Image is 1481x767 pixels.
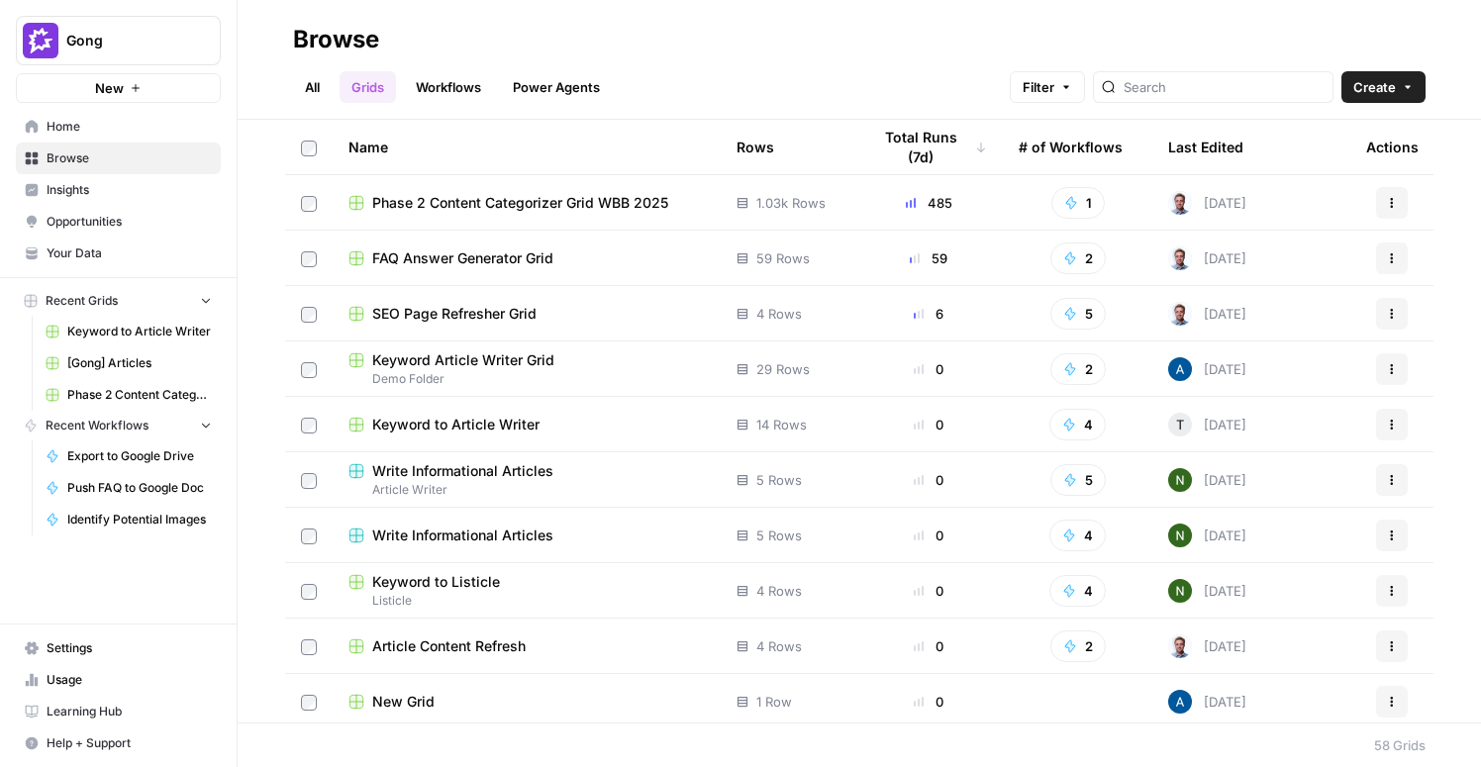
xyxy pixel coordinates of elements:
[46,292,118,310] span: Recent Grids
[372,248,553,268] span: FAQ Answer Generator Grid
[870,304,987,324] div: 6
[47,734,212,752] span: Help + Support
[16,238,221,269] a: Your Data
[870,359,987,379] div: 0
[1168,120,1243,174] div: Last Edited
[1168,191,1246,215] div: [DATE]
[1168,579,1192,603] img: g4o9tbhziz0738ibrok3k9f5ina6
[756,304,802,324] span: 4 Rows
[1366,120,1419,174] div: Actions
[66,31,186,50] span: Gong
[1168,524,1192,547] img: g4o9tbhziz0738ibrok3k9f5ina6
[870,470,987,490] div: 0
[1168,302,1192,326] img: bf076u973kud3p63l3g8gndu11n6
[1168,357,1246,381] div: [DATE]
[37,379,221,411] a: Phase 2 Content Categorizer Grid WBB 2025
[372,572,500,592] span: Keyword to Listicle
[756,470,802,490] span: 5 Rows
[340,71,396,103] a: Grids
[348,461,705,499] a: Write Informational ArticlesArticle Writer
[16,727,221,759] button: Help + Support
[1341,71,1426,103] button: Create
[348,248,705,268] a: FAQ Answer Generator Grid
[37,472,221,504] a: Push FAQ to Google Doc
[372,415,540,434] span: Keyword to Article Writer
[67,511,212,528] span: Identify Potential Images
[1168,579,1246,603] div: [DATE]
[348,415,705,434] a: Keyword to Article Writer
[16,411,221,440] button: Recent Workflows
[47,703,212,720] span: Learning Hub
[1049,575,1106,607] button: 4
[46,417,148,434] span: Recent Workflows
[1168,357,1192,381] img: he81ibor8lsei4p3qvg4ugbvimgp
[372,193,668,213] span: Phase 2 Content Categorizer Grid WBB 2025
[67,323,212,340] span: Keyword to Article Writer
[1353,77,1396,97] span: Create
[348,370,705,388] span: Demo Folder
[293,24,379,55] div: Browse
[870,636,987,656] div: 0
[16,174,221,206] a: Insights
[16,73,221,103] button: New
[870,526,987,545] div: 0
[1050,298,1106,330] button: 5
[16,286,221,316] button: Recent Grids
[372,350,554,370] span: Keyword Article Writer Grid
[47,639,212,657] span: Settings
[756,415,807,434] span: 14 Rows
[1168,690,1246,714] div: [DATE]
[1168,524,1246,547] div: [DATE]
[348,692,705,712] a: New Grid
[756,248,810,268] span: 59 Rows
[870,120,987,174] div: Total Runs (7d)
[95,78,124,98] span: New
[870,193,987,213] div: 485
[372,526,553,545] span: Write Informational Articles
[16,696,221,727] a: Learning Hub
[47,149,212,167] span: Browse
[67,447,212,465] span: Export to Google Drive
[348,636,705,656] a: Article Content Refresh
[1168,634,1192,658] img: bf076u973kud3p63l3g8gndu11n6
[870,248,987,268] div: 59
[1168,246,1192,270] img: bf076u973kud3p63l3g8gndu11n6
[501,71,612,103] a: Power Agents
[1049,520,1106,551] button: 4
[16,206,221,238] a: Opportunities
[37,316,221,347] a: Keyword to Article Writer
[37,347,221,379] a: [Gong] Articles
[16,143,221,174] a: Browse
[1168,468,1246,492] div: [DATE]
[1023,77,1054,97] span: Filter
[348,526,705,545] a: Write Informational Articles
[16,664,221,696] a: Usage
[756,359,810,379] span: 29 Rows
[348,481,705,499] span: Article Writer
[47,244,212,262] span: Your Data
[372,461,553,481] span: Write Informational Articles
[1050,464,1106,496] button: 5
[870,581,987,601] div: 0
[1051,187,1105,219] button: 1
[1049,409,1106,440] button: 4
[1050,242,1106,274] button: 2
[47,213,212,231] span: Opportunities
[37,440,221,472] a: Export to Google Drive
[1168,302,1246,326] div: [DATE]
[47,181,212,199] span: Insights
[1050,630,1106,662] button: 2
[348,592,705,610] span: Listicle
[1168,246,1246,270] div: [DATE]
[372,304,537,324] span: SEO Page Refresher Grid
[67,479,212,497] span: Push FAQ to Google Doc
[1168,413,1246,436] div: [DATE]
[67,354,212,372] span: [Gong] Articles
[348,120,705,174] div: Name
[756,193,826,213] span: 1.03k Rows
[737,120,774,174] div: Rows
[67,386,212,404] span: Phase 2 Content Categorizer Grid WBB 2025
[1168,191,1192,215] img: bf076u973kud3p63l3g8gndu11n6
[1168,468,1192,492] img: g4o9tbhziz0738ibrok3k9f5ina6
[1050,353,1106,385] button: 2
